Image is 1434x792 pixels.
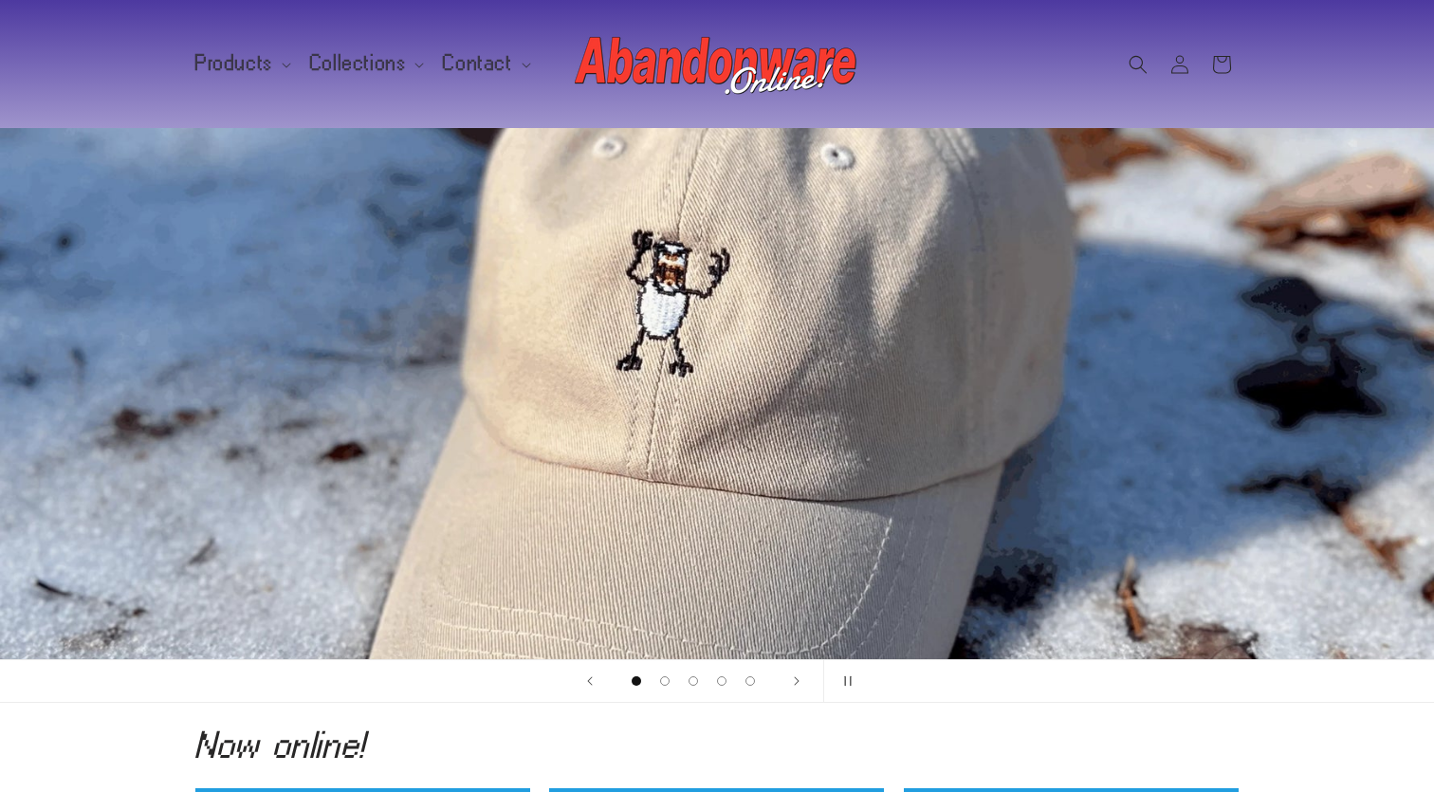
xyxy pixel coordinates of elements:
a: Abandonware [568,19,867,109]
button: Load slide 3 of 5 [679,667,708,695]
button: Load slide 2 of 5 [651,667,679,695]
button: Next slide [776,660,818,702]
summary: Search [1117,44,1159,85]
span: Collections [310,55,407,72]
button: Load slide 1 of 5 [622,667,651,695]
button: Load slide 5 of 5 [736,667,764,695]
h2: Now online! [195,729,1239,760]
span: Products [195,55,273,72]
img: Abandonware [575,27,859,102]
span: Contact [443,55,512,72]
summary: Collections [299,44,432,83]
button: Load slide 4 of 5 [708,667,736,695]
button: Pause slideshow [823,660,865,702]
button: Previous slide [569,660,611,702]
summary: Contact [432,44,538,83]
summary: Products [184,44,299,83]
